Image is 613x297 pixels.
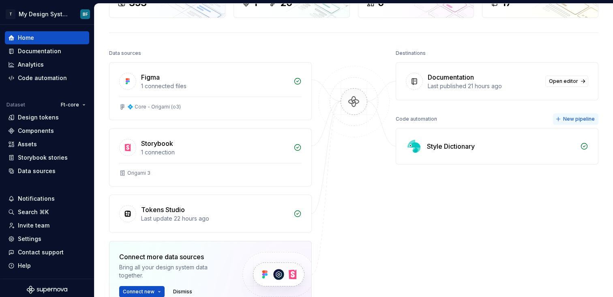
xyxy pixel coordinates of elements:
[6,9,15,19] div: T
[27,286,67,294] svg: Supernova Logo
[18,47,61,55] div: Documentation
[5,165,89,178] a: Data sources
[5,151,89,164] a: Storybook stories
[2,5,92,23] button: TMy Design SystemBF
[5,246,89,259] button: Contact support
[5,219,89,232] a: Invite team
[5,206,89,219] button: Search ⌘K
[18,61,44,69] div: Analytics
[119,252,229,262] div: Connect more data sources
[18,221,49,230] div: Invite team
[5,72,89,85] a: Code automation
[5,124,89,137] a: Components
[5,192,89,205] button: Notifications
[173,288,192,295] span: Dismiss
[18,154,68,162] div: Storybook stories
[18,235,41,243] div: Settings
[5,259,89,272] button: Help
[141,139,173,148] div: Storybook
[141,82,289,90] div: 1 connected files
[18,262,31,270] div: Help
[5,45,89,58] a: Documentation
[127,104,181,110] div: 💠 Core - Origami (o3)
[141,148,289,156] div: 1 connection
[549,78,578,85] span: Open editor
[18,113,59,121] div: Design tokens
[18,208,49,216] div: Search ⌘K
[18,167,56,175] div: Data sources
[18,248,64,256] div: Contact support
[6,102,25,108] div: Dataset
[545,76,588,87] a: Open editor
[19,10,71,18] div: My Design System
[141,72,160,82] div: Figma
[427,141,475,151] div: Style Dictionary
[5,31,89,44] a: Home
[5,111,89,124] a: Design tokens
[5,58,89,71] a: Analytics
[123,288,154,295] span: Connect new
[553,113,598,125] button: New pipeline
[141,215,289,223] div: Last update 22 hours ago
[5,138,89,151] a: Assets
[5,232,89,245] a: Settings
[127,170,150,176] div: Origami 3
[396,48,426,59] div: Destinations
[109,128,312,186] a: Storybook1 connectionOrigami 3
[18,34,34,42] div: Home
[428,82,540,90] div: Last published 21 hours ago
[141,205,185,215] div: Tokens Studio
[18,195,55,203] div: Notifications
[109,48,141,59] div: Data sources
[18,74,67,82] div: Code automation
[18,140,37,148] div: Assets
[83,11,88,17] div: BF
[61,102,79,108] span: Ft-core
[57,99,89,111] button: Ft-core
[396,113,437,125] div: Code automation
[563,116,595,122] span: New pipeline
[109,62,312,120] a: Figma1 connected files💠 Core - Origami (o3)
[119,263,229,280] div: Bring all your design system data together.
[109,195,312,233] a: Tokens StudioLast update 22 hours ago
[428,72,474,82] div: Documentation
[18,127,54,135] div: Components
